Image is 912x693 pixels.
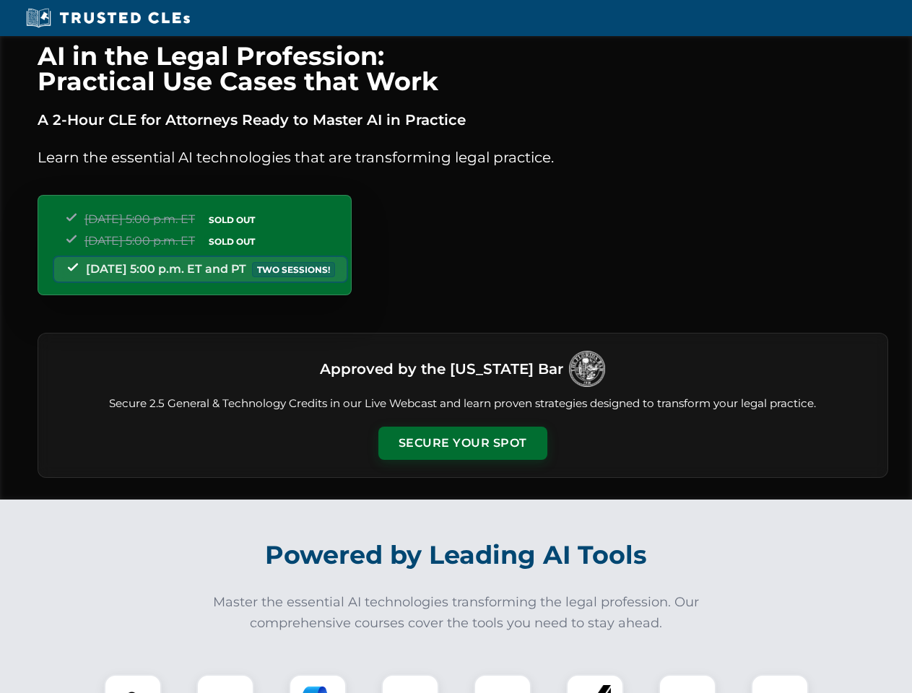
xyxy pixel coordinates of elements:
p: A 2-Hour CLE for Attorneys Ready to Master AI in Practice [38,108,888,131]
h3: Approved by the [US_STATE] Bar [320,356,563,382]
img: Trusted CLEs [22,7,194,29]
span: SOLD OUT [204,212,260,227]
span: [DATE] 5:00 p.m. ET [84,212,195,226]
p: Master the essential AI technologies transforming the legal profession. Our comprehensive courses... [204,592,709,634]
p: Learn the essential AI technologies that are transforming legal practice. [38,146,888,169]
span: SOLD OUT [204,234,260,249]
button: Secure Your Spot [378,427,547,460]
img: Logo [569,351,605,387]
span: [DATE] 5:00 p.m. ET [84,234,195,248]
h2: Powered by Leading AI Tools [56,530,856,580]
p: Secure 2.5 General & Technology Credits in our Live Webcast and learn proven strategies designed ... [56,396,870,412]
h1: AI in the Legal Profession: Practical Use Cases that Work [38,43,888,94]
